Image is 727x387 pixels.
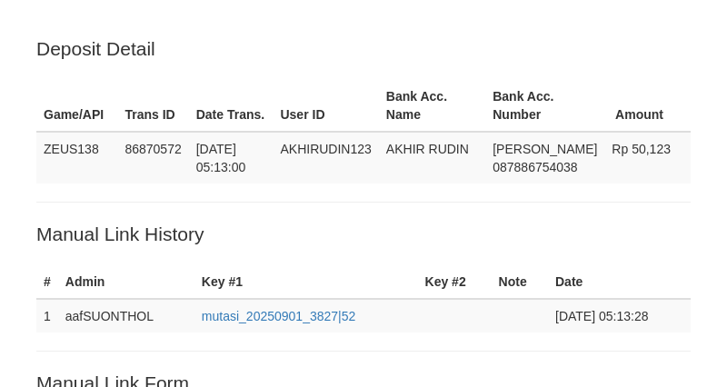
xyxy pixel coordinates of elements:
[189,80,274,132] th: Date Trans.
[493,160,577,174] span: Copy 087886754038 to clipboard
[36,221,691,247] p: Manual Link History
[492,265,548,299] th: Note
[280,142,371,156] span: AKHIRUDIN123
[202,309,355,323] a: mutasi_20250901_3827|52
[36,35,691,62] p: Deposit Detail
[548,265,691,299] th: Date
[36,132,117,184] td: ZEUS138
[58,265,194,299] th: Admin
[273,80,378,132] th: User ID
[386,142,469,156] span: AKHIR RUDIN
[485,80,604,132] th: Bank Acc. Number
[36,80,117,132] th: Game/API
[604,80,691,132] th: Amount
[493,142,597,156] span: [PERSON_NAME]
[194,265,418,299] th: Key #1
[418,265,492,299] th: Key #2
[117,80,188,132] th: Trans ID
[58,299,194,332] td: aafSUONTHOL
[548,299,691,332] td: [DATE] 05:13:28
[379,80,485,132] th: Bank Acc. Name
[196,142,246,174] span: [DATE] 05:13:00
[36,265,58,299] th: #
[117,132,188,184] td: 86870572
[36,299,58,332] td: 1
[612,142,671,156] span: Rp 50,123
